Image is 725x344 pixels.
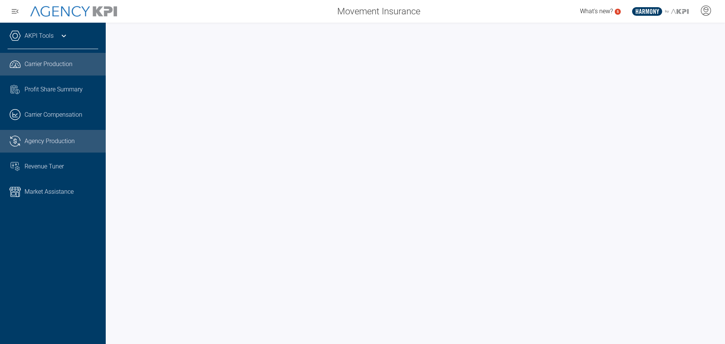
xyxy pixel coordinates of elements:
span: What's new? [580,8,613,15]
span: Profit Share Summary [25,85,83,94]
img: AgencyKPI [30,6,117,17]
text: 5 [617,9,619,14]
span: Agency Production [25,137,75,146]
span: Market Assistance [25,187,74,196]
span: Carrier Compensation [25,110,82,119]
a: AKPI Tools [25,31,54,40]
span: Carrier Production [25,60,72,69]
a: 5 [615,9,621,15]
span: Movement Insurance [337,5,420,18]
span: Revenue Tuner [25,162,64,171]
